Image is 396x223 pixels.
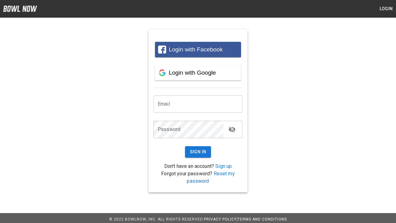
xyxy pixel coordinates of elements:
[376,3,396,15] button: Login
[169,69,216,76] span: Login with Google
[238,217,287,221] a: Terms and Conditions
[185,146,211,158] button: Sign In
[226,123,238,136] button: toggle password visibility
[204,217,237,221] a: Privacy Policy
[155,42,241,57] button: Login with Facebook
[169,46,223,53] span: Login with Facebook
[153,163,243,170] p: Don't have an account?
[155,65,241,81] button: Login with Google
[153,170,243,185] p: Forgot your password?
[3,6,37,12] img: logo
[215,163,232,169] a: Sign up
[187,171,235,184] a: Reset my password
[109,217,204,221] span: © 2022 BowlNow, Inc. All Rights Reserved.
